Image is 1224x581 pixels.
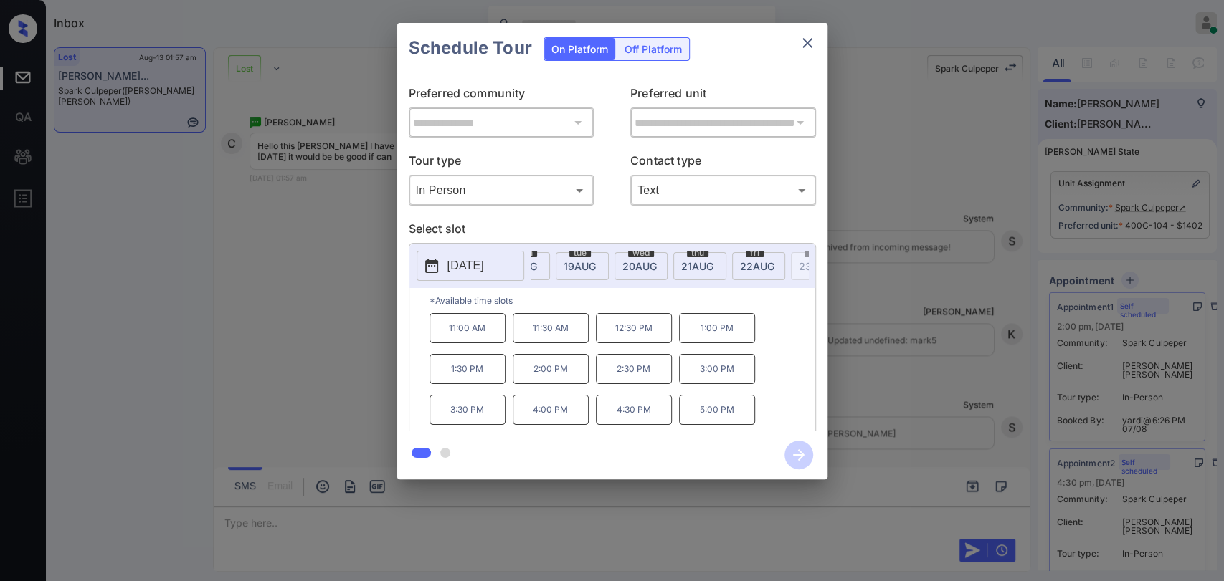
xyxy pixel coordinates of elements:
[630,152,816,175] p: Contact type
[622,260,657,272] span: 20 AUG
[513,313,589,343] p: 11:30 AM
[617,38,689,60] div: Off Platform
[564,260,596,272] span: 19 AUG
[556,252,609,280] div: date-select
[569,249,591,257] span: tue
[430,288,815,313] p: *Available time slots
[746,249,764,257] span: fri
[793,29,822,57] button: close
[412,178,591,202] div: In Person
[634,178,812,202] div: Text
[430,313,506,343] p: 11:00 AM
[679,354,755,384] p: 3:00 PM
[615,252,668,280] div: date-select
[447,257,484,274] p: [DATE]
[596,313,672,343] p: 12:30 PM
[681,260,713,272] span: 21 AUG
[513,354,589,384] p: 2:00 PM
[630,85,816,107] p: Preferred unit
[628,249,654,257] span: wed
[679,313,755,343] p: 1:00 PM
[397,23,544,73] h2: Schedule Tour
[409,152,594,175] p: Tour type
[673,252,726,280] div: date-select
[596,354,672,384] p: 2:30 PM
[430,395,506,425] p: 3:30 PM
[417,251,524,281] button: [DATE]
[687,249,708,257] span: thu
[776,436,822,474] button: btn-next
[409,85,594,107] p: Preferred community
[679,395,755,425] p: 5:00 PM
[740,260,774,272] span: 22 AUG
[409,220,816,243] p: Select slot
[513,395,589,425] p: 4:00 PM
[544,38,615,60] div: On Platform
[430,354,506,384] p: 1:30 PM
[596,395,672,425] p: 4:30 PM
[732,252,785,280] div: date-select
